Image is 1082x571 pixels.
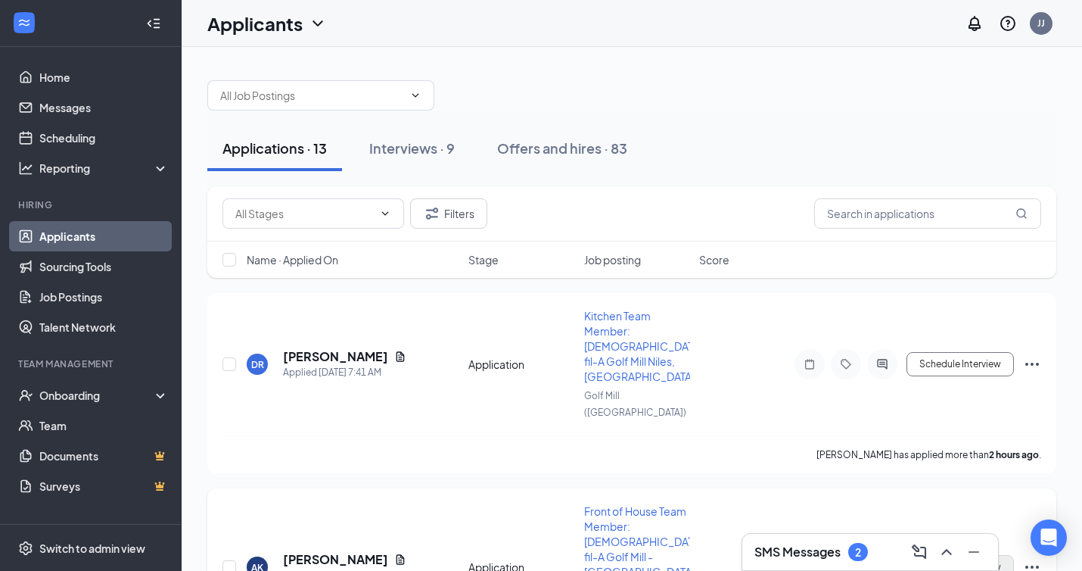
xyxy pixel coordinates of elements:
input: All Job Postings [220,87,403,104]
svg: Document [394,554,406,566]
span: Stage [468,252,499,267]
div: 2 [855,546,861,559]
button: Minimize [962,540,986,564]
a: SurveysCrown [39,471,169,501]
svg: Ellipses [1023,355,1041,373]
div: Applied [DATE] 7:41 AM [283,365,406,380]
h1: Applicants [207,11,303,36]
a: Job Postings [39,282,169,312]
a: Applicants [39,221,169,251]
svg: Tag [837,358,855,370]
svg: Document [394,351,406,363]
button: ComposeMessage [907,540,931,564]
input: Search in applications [814,198,1041,229]
div: DR [251,358,264,371]
svg: Collapse [146,16,161,31]
svg: ChevronDown [409,89,421,101]
input: All Stages [235,205,373,222]
span: Golf Mill ([GEOGRAPHIC_DATA]) [584,390,686,418]
svg: ActiveChat [873,358,891,370]
h5: [PERSON_NAME] [283,348,388,365]
b: 2 hours ago [989,449,1039,460]
a: Team [39,410,169,441]
div: Application [468,357,575,372]
span: Job posting [584,252,641,267]
div: Applications · 13 [222,139,327,158]
svg: Minimize [965,543,983,561]
svg: QuestionInfo [999,14,1017,33]
h3: SMS Messages [754,544,841,560]
span: Name · Applied On [247,252,338,267]
span: Score [699,252,729,267]
a: Scheduling [39,123,169,153]
a: Sourcing Tools [39,251,169,282]
div: Onboarding [39,388,156,403]
svg: ChevronDown [309,14,327,33]
svg: ChevronDown [379,207,391,220]
svg: WorkstreamLogo [17,15,32,30]
button: ChevronUp [934,540,959,564]
button: Filter Filters [410,198,487,229]
div: Interviews · 9 [369,139,455,158]
svg: Notifications [965,14,984,33]
a: DocumentsCrown [39,441,169,471]
div: Hiring [18,198,166,211]
svg: UserCheck [18,388,33,403]
svg: ChevronUp [937,543,956,561]
div: Team Management [18,357,166,370]
svg: Analysis [18,161,33,176]
svg: ComposeMessage [910,543,928,561]
span: Kitchen Team Member: [DEMOGRAPHIC_DATA]-fil-A Golf Mill Niles, [GEOGRAPHIC_DATA] [584,309,707,383]
svg: MagnifyingGlass [1015,207,1028,220]
svg: Filter [423,204,441,223]
a: Home [39,62,169,92]
svg: Note [801,358,819,370]
div: JJ [1037,17,1045,30]
div: Open Intercom Messenger [1031,520,1067,556]
div: Offers and hires · 83 [497,139,627,158]
a: Talent Network [39,312,169,342]
svg: Settings [18,541,33,556]
div: Switch to admin view [39,541,145,556]
h5: [PERSON_NAME] [283,551,388,568]
p: [PERSON_NAME] has applied more than . [816,448,1041,461]
a: Messages [39,92,169,123]
div: Reporting [39,161,169,176]
button: Schedule Interview [906,352,1014,376]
